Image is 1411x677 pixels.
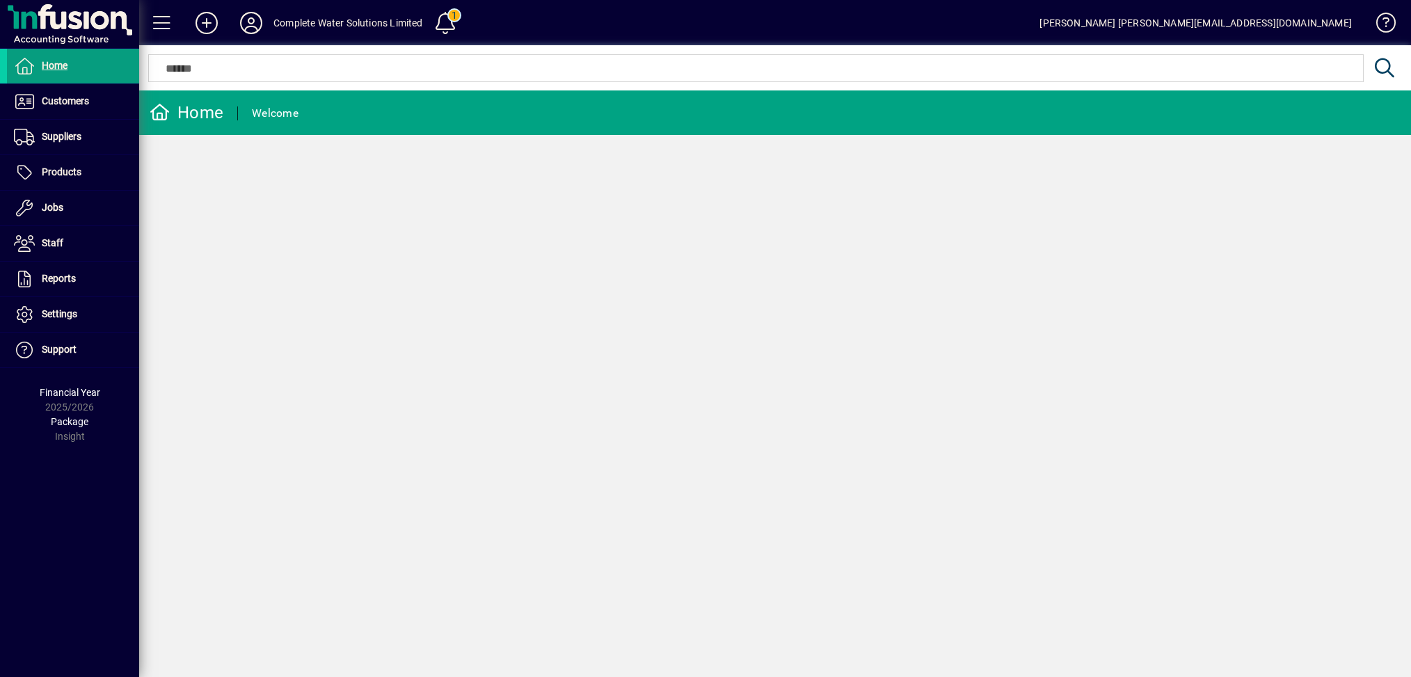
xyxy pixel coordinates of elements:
[7,84,139,119] a: Customers
[1366,3,1394,48] a: Knowledge Base
[42,131,81,142] span: Suppliers
[150,102,223,124] div: Home
[7,191,139,225] a: Jobs
[7,120,139,154] a: Suppliers
[7,155,139,190] a: Products
[42,60,67,71] span: Home
[1039,12,1352,34] div: [PERSON_NAME] [PERSON_NAME][EMAIL_ADDRESS][DOMAIN_NAME]
[42,344,77,355] span: Support
[7,262,139,296] a: Reports
[7,333,139,367] a: Support
[42,202,63,213] span: Jobs
[229,10,273,35] button: Profile
[252,102,298,125] div: Welcome
[273,12,423,34] div: Complete Water Solutions Limited
[40,387,100,398] span: Financial Year
[42,273,76,284] span: Reports
[51,416,88,427] span: Package
[42,166,81,177] span: Products
[7,297,139,332] a: Settings
[7,226,139,261] a: Staff
[42,308,77,319] span: Settings
[184,10,229,35] button: Add
[42,95,89,106] span: Customers
[42,237,63,248] span: Staff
